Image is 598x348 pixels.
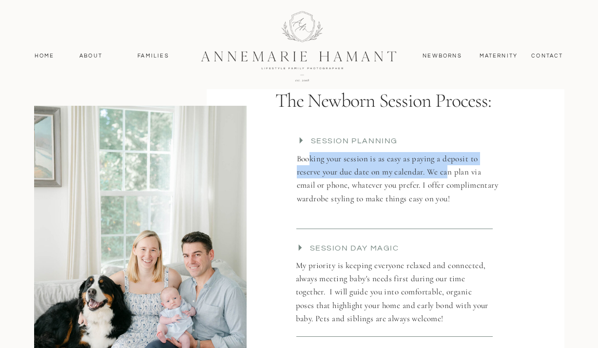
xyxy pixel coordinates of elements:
h2: The newborn session process: [275,89,537,116]
a: Home [30,52,59,60]
a: MAternity [480,52,517,60]
a: contact [526,52,569,60]
p: Session planning [311,135,484,152]
a: Families [132,52,175,60]
p: Booking your session is as easy as paying a deposit to reserve your due date on my calendar. We c... [297,152,499,219]
a: About [77,52,105,60]
p: My priority is keeping everyone relaxed and connected, always meeting baby's needs first during o... [296,259,489,325]
p: Session day magic [310,243,483,259]
a: Newborns [419,52,466,60]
